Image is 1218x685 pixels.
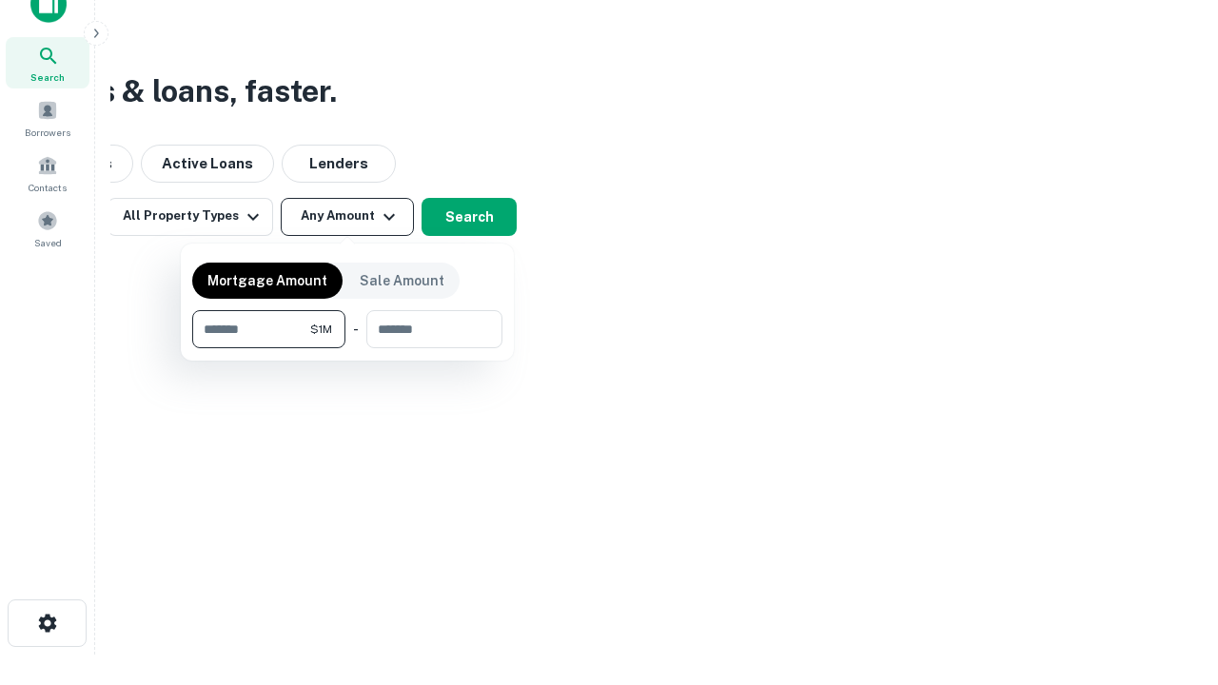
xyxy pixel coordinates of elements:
[353,310,359,348] div: -
[310,321,332,338] span: $1M
[1123,533,1218,624] iframe: Chat Widget
[207,270,327,291] p: Mortgage Amount
[360,270,444,291] p: Sale Amount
